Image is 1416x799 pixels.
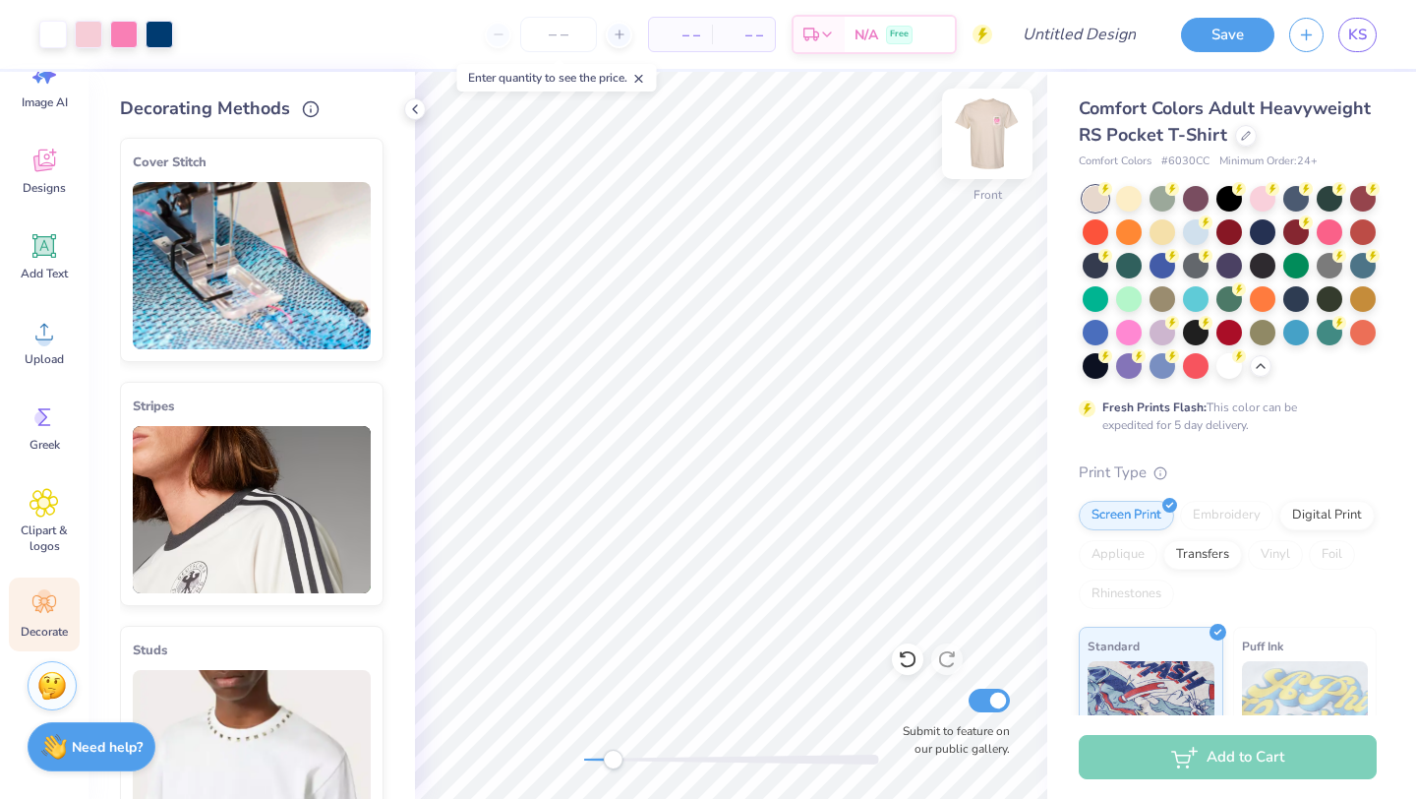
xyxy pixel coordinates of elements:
strong: Fresh Prints Flash: [1102,399,1207,415]
div: This color can be expedited for 5 day delivery. [1102,399,1344,434]
input: – – [520,17,597,52]
img: Front [948,94,1027,173]
div: Rhinestones [1079,580,1174,609]
span: Clipart & logos [12,522,77,554]
div: Transfers [1163,540,1242,570]
span: Decorate [21,624,68,640]
div: Decorating Methods [120,95,383,122]
span: Greek [29,437,60,453]
img: Standard [1088,661,1214,760]
div: Screen Print [1079,501,1174,530]
span: Image AI [22,94,68,110]
span: # 6030CC [1161,154,1209,170]
span: – – [661,25,700,45]
div: Accessibility label [603,750,622,769]
label: Submit to feature on our public gallery. [892,722,1010,758]
img: Puff Ink [1242,661,1369,760]
div: Enter quantity to see the price. [457,64,657,92]
span: Add Text [21,266,68,281]
img: Cover Stitch [133,182,371,349]
span: Free [890,28,909,41]
input: Untitled Design [1007,15,1151,54]
div: Stripes [133,395,371,418]
span: Upload [25,351,64,367]
span: Puff Ink [1242,636,1283,656]
img: Stripes [133,426,371,593]
div: Applique [1079,540,1157,570]
span: Comfort Colors Adult Heavyweight RS Pocket T-Shirt [1079,96,1371,147]
span: N/A [855,25,878,45]
strong: Need help? [72,738,143,757]
div: Vinyl [1248,540,1303,570]
a: KS [1338,18,1377,52]
div: Digital Print [1279,501,1375,530]
button: Save [1181,18,1274,52]
span: Comfort Colors [1079,154,1151,170]
span: KS [1348,24,1367,46]
div: Front [973,186,1002,204]
span: Designs [23,180,66,196]
div: Embroidery [1180,501,1273,530]
span: Minimum Order: 24 + [1219,154,1318,170]
div: Print Type [1079,461,1377,484]
span: – – [724,25,763,45]
div: Cover Stitch [133,151,371,174]
div: Studs [133,639,371,662]
span: Standard [1088,636,1140,656]
div: Foil [1309,540,1355,570]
